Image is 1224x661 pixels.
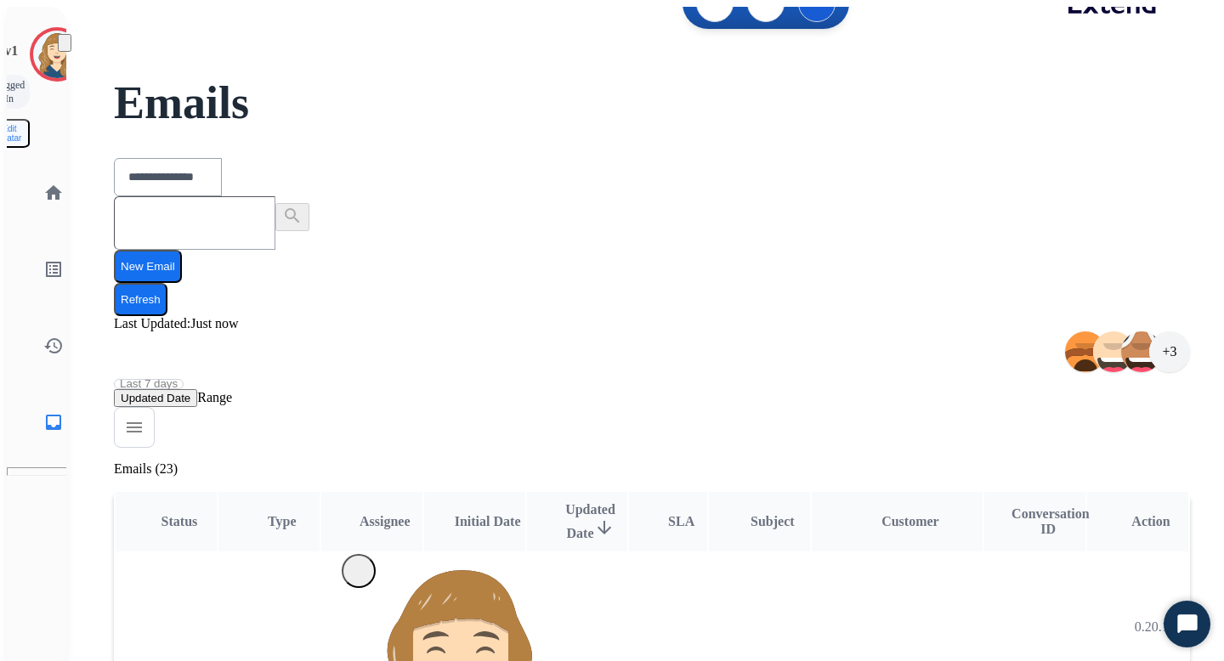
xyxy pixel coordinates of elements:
[1135,617,1207,637] p: 0.20.1027RC
[43,336,64,356] mat-icon: history
[594,517,615,538] mat-icon: arrow_downward
[114,389,197,407] button: Updated Date
[43,183,64,203] mat-icon: home
[114,379,184,389] button: Last 7 days
[190,316,238,330] span: Just now
[43,412,64,432] mat-icon: inbox
[114,283,167,316] button: Refresh
[881,514,939,528] span: Customer
[565,502,615,540] span: Updated Date
[114,316,190,330] span: Last Updated:
[124,417,144,438] mat-icon: menu
[33,31,81,78] img: avatar
[751,514,795,528] span: Subject
[161,514,198,528] span: Status
[455,514,521,528] span: Initial Date
[668,514,694,528] span: SLA
[120,381,178,387] span: Last 7 days
[1087,492,1188,551] th: Action
[1176,613,1199,636] svg: Open Chat
[114,461,1190,477] p: Emails (23)
[1149,331,1190,372] div: +3
[114,390,232,404] span: Range
[114,86,1190,120] h2: Emails
[1164,601,1210,647] button: Start Chat
[114,250,182,283] button: New Email
[360,514,411,528] span: Assignee
[268,514,296,528] span: Type
[43,259,64,280] mat-icon: list_alt
[1011,506,1090,536] span: Conversation ID
[282,206,303,226] mat-icon: search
